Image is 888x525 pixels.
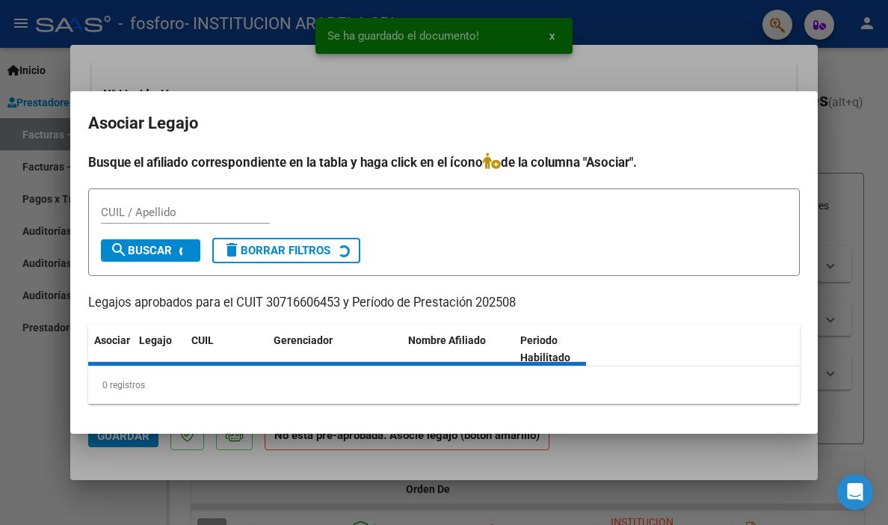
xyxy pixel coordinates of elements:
[520,334,570,363] span: Periodo Habilitado
[514,325,615,374] datatable-header-cell: Periodo Habilitado
[110,244,172,257] span: Buscar
[94,334,130,346] span: Asociar
[402,325,514,374] datatable-header-cell: Nombre Afiliado
[110,241,128,259] mat-icon: search
[133,325,185,374] datatable-header-cell: Legajo
[274,334,333,346] span: Gerenciador
[88,109,800,138] h2: Asociar Legajo
[88,294,800,313] p: Legajos aprobados para el CUIT 30716606453 y Período de Prestación 202508
[139,334,172,346] span: Legajo
[185,325,268,374] datatable-header-cell: CUIL
[408,334,486,346] span: Nombre Afiliado
[223,241,241,259] mat-icon: delete
[268,325,402,374] datatable-header-cell: Gerenciador
[88,366,800,404] div: 0 registros
[88,325,133,374] datatable-header-cell: Asociar
[223,244,330,257] span: Borrar Filtros
[101,239,200,262] button: Buscar
[212,238,360,263] button: Borrar Filtros
[837,474,873,510] div: Open Intercom Messenger
[191,334,214,346] span: CUIL
[88,153,800,172] h4: Busque el afiliado correspondiente en la tabla y haga click en el ícono de la columna "Asociar".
